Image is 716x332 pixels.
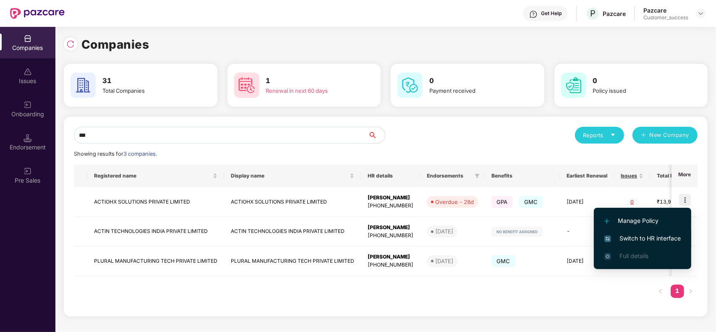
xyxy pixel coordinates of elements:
[123,151,157,157] span: 3 companies.
[368,261,413,269] div: [PHONE_NUMBER]
[24,167,32,175] img: svg+xml;base64,PHN2ZyB3aWR0aD0iMjAiIGhlaWdodD0iMjAiIHZpZXdCb3g9IjAgMCAyMCAyMCIgZmlsbD0ibm9uZSIgeG...
[657,198,699,206] div: ₹13,99,389.14
[684,285,698,298] button: right
[641,132,646,139] span: plus
[224,165,361,187] th: Display name
[485,165,560,187] th: Benefits
[643,14,688,21] div: Customer_success
[473,171,481,181] span: filter
[24,101,32,109] img: svg+xml;base64,PHN2ZyB3aWR0aD0iMjAiIGhlaWdodD0iMjAiIHZpZXdCb3g9IjAgMCAyMCAyMCIgZmlsbD0ibm9uZSIgeG...
[368,224,413,232] div: [PERSON_NAME]
[10,8,65,19] img: New Pazcare Logo
[671,285,684,297] a: 1
[368,253,413,261] div: [PERSON_NAME]
[491,255,515,267] span: GMC
[87,246,224,276] td: PLURAL MANUFACTURING TECH PRIVATE LIMITED
[658,289,663,294] span: left
[632,127,698,144] button: plusNew Company
[593,76,684,86] h3: 0
[529,10,538,18] img: svg+xml;base64,PHN2ZyBpZD0iSGVscC0zMngzMiIgeG1sbnM9Imh0dHA6Ly93d3cudzMub3JnLzIwMDAvc3ZnIiB3aWR0aD...
[87,217,224,247] td: ACTIN TECHNOLOGIES INDIA PRIVATE LIMITED
[593,86,684,95] div: Policy issued
[24,134,32,142] img: svg+xml;base64,PHN2ZyB3aWR0aD0iMTQuNSIgaGVpZ2h0PSIxNC41IiB2aWV3Qm94PSIwIDAgMTYgMTYiIGZpbGw9Im5vbm...
[94,173,211,179] span: Registered name
[87,165,224,187] th: Registered name
[435,198,474,206] div: Overdue - 28d
[560,165,614,187] th: Earliest Renewal
[234,73,259,98] img: svg+xml;base64,PHN2ZyB4bWxucz0iaHR0cDovL3d3dy53My5vcmcvMjAwMC9zdmciIHdpZHRoPSI2MCIgaGVpZ2h0PSI2MC...
[429,76,520,86] h3: 0
[654,285,667,298] li: Previous Page
[224,246,361,276] td: PLURAL MANUFACTURING TECH PRIVATE LIMITED
[491,227,543,237] img: svg+xml;base64,PHN2ZyB4bWxucz0iaHR0cDovL3d3dy53My5vcmcvMjAwMC9zdmciIHdpZHRoPSIxMjIiIGhlaWdodD0iMj...
[266,86,357,95] div: Renewal in next 60 days
[684,285,698,298] li: Next Page
[475,173,480,178] span: filter
[102,76,193,86] h3: 31
[102,86,193,95] div: Total Companies
[81,35,149,54] h1: Companies
[560,217,614,247] td: -
[429,86,520,95] div: Payment received
[698,10,704,17] img: svg+xml;base64,PHN2ZyBpZD0iRHJvcGRvd24tMzJ4MzIiIHhtbG5zPSJodHRwOi8vd3d3LnczLm9yZy8yMDAwL3N2ZyIgd2...
[66,40,75,48] img: svg+xml;base64,PHN2ZyBpZD0iUmVsb2FkLTMyeDMyIiB4bWxucz0iaHR0cDovL3d3dy53My5vcmcvMjAwMC9zdmciIHdpZH...
[604,253,611,260] img: svg+xml;base64,PHN2ZyB4bWxucz0iaHR0cDovL3d3dy53My5vcmcvMjAwMC9zdmciIHdpZHRoPSIxNi4zNjMiIGhlaWdodD...
[650,165,706,187] th: Total Premium
[435,257,453,265] div: [DATE]
[74,151,157,157] span: Showing results for
[368,132,385,139] span: search
[491,196,513,208] span: GPA
[604,235,611,242] img: svg+xml;base64,PHN2ZyB4bWxucz0iaHR0cDovL3d3dy53My5vcmcvMjAwMC9zdmciIHdpZHRoPSIxNiIgaGVpZ2h0PSIxNi...
[266,76,357,86] h3: 1
[650,131,690,139] span: New Company
[688,289,693,294] span: right
[672,165,698,187] th: More
[621,198,643,206] div: 0
[604,234,681,243] span: Switch to HR interface
[614,165,650,187] th: Issues
[87,187,224,217] td: ACTIOHX SOLUTIONS PRIVATE LIMITED
[590,8,596,18] span: P
[583,131,616,139] div: Reports
[224,187,361,217] td: ACTIOHX SOLUTIONS PRIVATE LIMITED
[24,34,32,43] img: svg+xml;base64,PHN2ZyBpZD0iQ29tcGFuaWVzIiB4bWxucz0iaHR0cDovL3d3dy53My5vcmcvMjAwMC9zdmciIHdpZHRoPS...
[224,217,361,247] td: ACTIN TECHNOLOGIES INDIA PRIVATE LIMITED
[519,196,543,208] span: GMC
[610,132,616,138] span: caret-down
[561,73,586,98] img: svg+xml;base64,PHN2ZyB4bWxucz0iaHR0cDovL3d3dy53My5vcmcvMjAwMC9zdmciIHdpZHRoPSI2MCIgaGVpZ2h0PSI2MC...
[619,252,648,259] span: Full details
[679,194,691,206] img: icon
[231,173,348,179] span: Display name
[397,73,423,98] img: svg+xml;base64,PHN2ZyB4bWxucz0iaHR0cDovL3d3dy53My5vcmcvMjAwMC9zdmciIHdpZHRoPSI2MCIgaGVpZ2h0PSI2MC...
[368,194,413,202] div: [PERSON_NAME]
[621,173,637,179] span: Issues
[671,285,684,298] li: 1
[71,73,96,98] img: svg+xml;base64,PHN2ZyB4bWxucz0iaHR0cDovL3d3dy53My5vcmcvMjAwMC9zdmciIHdpZHRoPSI2MCIgaGVpZ2h0PSI2MC...
[604,216,681,225] span: Manage Policy
[654,285,667,298] button: left
[604,219,609,224] img: svg+xml;base64,PHN2ZyB4bWxucz0iaHR0cDovL3d3dy53My5vcmcvMjAwMC9zdmciIHdpZHRoPSIxMi4yMDEiIGhlaWdodD...
[368,127,385,144] button: search
[560,246,614,276] td: [DATE]
[643,6,688,14] div: Pazcare
[368,202,413,210] div: [PHONE_NUMBER]
[560,187,614,217] td: [DATE]
[435,227,453,235] div: [DATE]
[361,165,420,187] th: HR details
[541,10,562,17] div: Get Help
[657,173,692,179] span: Total Premium
[368,232,413,240] div: [PHONE_NUMBER]
[427,173,471,179] span: Endorsements
[603,10,626,18] div: Pazcare
[24,68,32,76] img: svg+xml;base64,PHN2ZyBpZD0iSXNzdWVzX2Rpc2FibGVkIiB4bWxucz0iaHR0cDovL3d3dy53My5vcmcvMjAwMC9zdmciIH...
